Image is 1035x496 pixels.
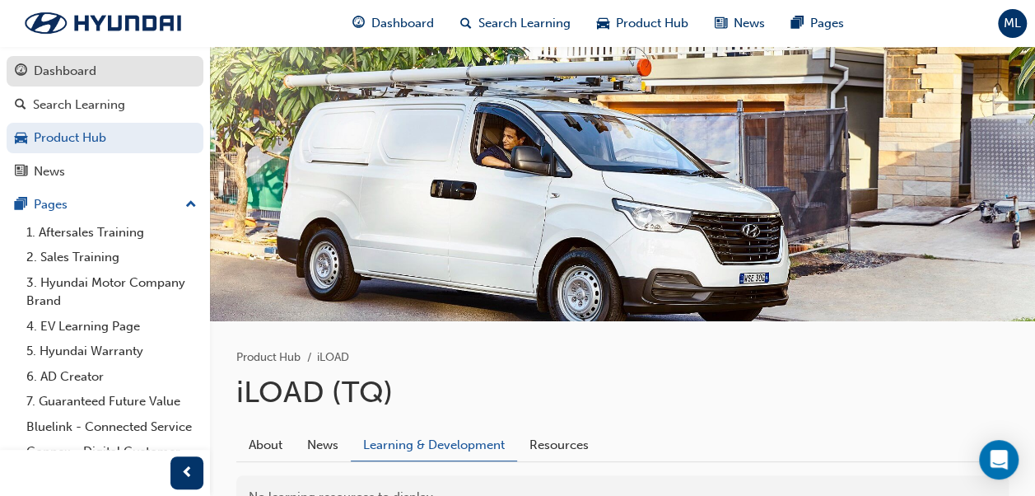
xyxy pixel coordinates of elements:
[317,349,349,367] li: iLOAD
[20,364,203,390] a: 6. AD Creator
[20,414,203,440] a: Bluelink - Connected Service
[236,350,301,364] a: Product Hub
[295,429,351,461] a: News
[7,157,203,187] a: News
[34,62,96,81] div: Dashboard
[34,195,68,214] div: Pages
[185,194,197,216] span: up-icon
[460,13,472,34] span: search-icon
[20,389,203,414] a: 7. Guaranteed Future Value
[517,429,601,461] a: Resources
[20,339,203,364] a: 5. Hyundai Warranty
[7,90,203,120] a: Search Learning
[20,220,203,246] a: 1. Aftersales Training
[7,190,203,220] button: Pages
[236,374,1009,410] h1: iLOAD (TQ)
[791,13,804,34] span: pages-icon
[15,64,27,79] span: guage-icon
[998,9,1027,38] button: ML
[8,6,198,40] img: Trak
[236,429,295,461] a: About
[181,463,193,484] span: prev-icon
[339,7,447,40] a: guage-iconDashboard
[351,429,517,461] a: Learning & Development
[20,439,203,483] a: Connex - Digital Customer Experience Management
[15,165,27,180] span: news-icon
[7,123,203,153] a: Product Hub
[7,53,203,190] button: DashboardSearch LearningProduct HubNews
[702,7,778,40] a: news-iconNews
[778,7,857,40] a: pages-iconPages
[20,270,203,314] a: 3. Hyundai Motor Company Brand
[1004,14,1021,33] span: ML
[616,14,688,33] span: Product Hub
[810,14,844,33] span: Pages
[447,7,584,40] a: search-iconSearch Learning
[15,98,26,113] span: search-icon
[584,7,702,40] a: car-iconProduct Hub
[34,162,65,181] div: News
[478,14,571,33] span: Search Learning
[33,96,125,115] div: Search Learning
[371,14,434,33] span: Dashboard
[15,198,27,213] span: pages-icon
[20,314,203,339] a: 4. EV Learning Page
[7,56,203,87] a: Dashboard
[352,13,365,34] span: guage-icon
[15,131,27,146] span: car-icon
[734,14,765,33] span: News
[715,13,727,34] span: news-icon
[979,440,1019,480] div: Open Intercom Messenger
[597,13,609,34] span: car-icon
[20,245,203,270] a: 2. Sales Training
